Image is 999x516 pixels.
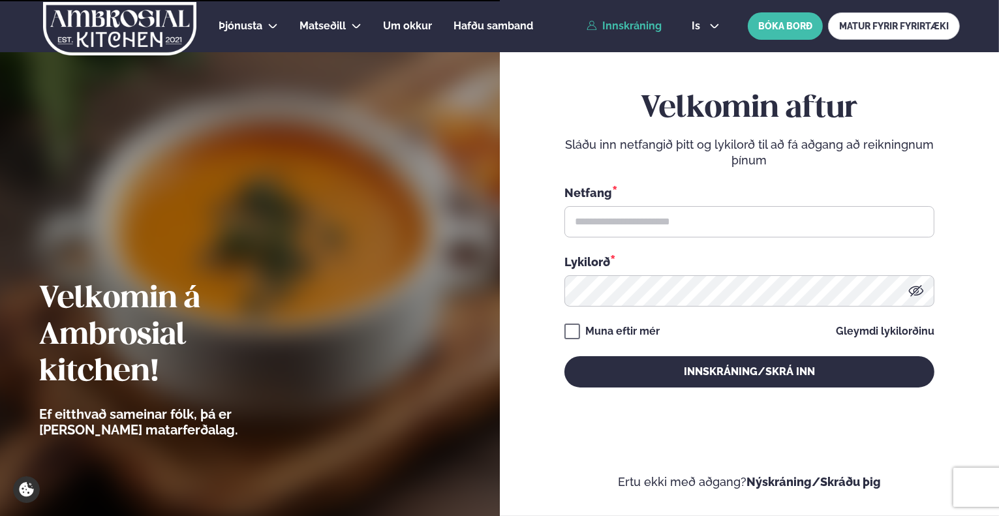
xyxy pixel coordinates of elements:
button: is [681,21,730,31]
p: Ef eitthvað sameinar fólk, þá er [PERSON_NAME] matarferðalag. [39,406,310,438]
img: logo [42,2,198,55]
a: Hafðu samband [453,18,533,34]
button: Innskráning/Skrá inn [564,356,934,387]
p: Ertu ekki með aðgang? [539,474,961,490]
a: Þjónusta [219,18,262,34]
span: Þjónusta [219,20,262,32]
h2: Velkomin á Ambrosial kitchen! [39,281,310,391]
div: Netfang [564,184,934,201]
a: Innskráning [587,20,662,32]
span: is [692,21,704,31]
p: Sláðu inn netfangið þitt og lykilorð til að fá aðgang að reikningnum þínum [564,137,934,168]
h2: Velkomin aftur [564,91,934,127]
button: BÓKA BORÐ [748,12,823,40]
a: Gleymdi lykilorðinu [836,326,934,337]
span: Um okkur [383,20,432,32]
div: Lykilorð [564,253,934,270]
a: Nýskráning/Skráðu þig [746,475,881,489]
a: Um okkur [383,18,432,34]
a: MATUR FYRIR FYRIRTÆKI [828,12,960,40]
a: Cookie settings [13,476,40,503]
span: Matseðill [300,20,346,32]
span: Hafðu samband [453,20,533,32]
a: Matseðill [300,18,346,34]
